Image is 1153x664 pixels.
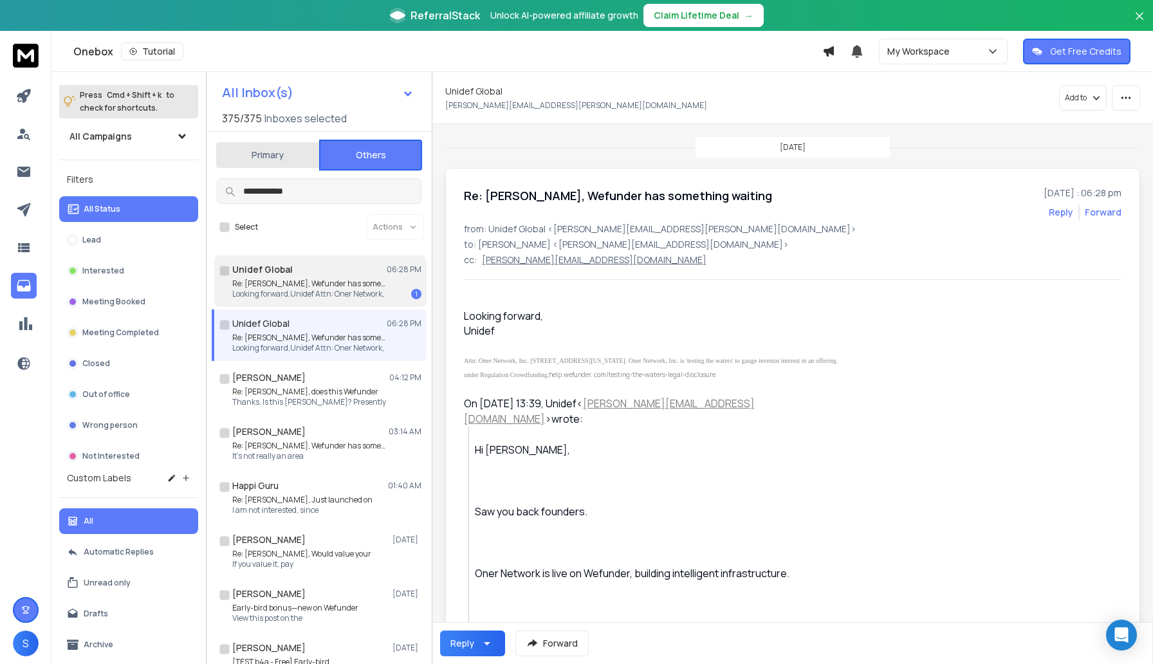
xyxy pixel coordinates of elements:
p: [DATE] : 06:28 pm [1044,187,1121,199]
h1: All Inbox(s) [222,86,293,99]
p: 01:40 AM [388,481,421,491]
h1: Unidef Global [445,85,503,98]
button: Archive [59,632,198,658]
p: Meeting Completed [82,327,159,338]
button: All Status [59,196,198,222]
p: from: Unidef Global <[PERSON_NAME][EMAIL_ADDRESS][PERSON_NAME][DOMAIN_NAME]> [464,223,1121,235]
p: My Workspace [887,45,955,58]
button: Not Interested [59,443,198,469]
h1: [PERSON_NAME] [232,533,306,546]
h3: Custom Labels [67,472,131,484]
div: Forward [1085,206,1121,219]
p: I am not interested, since [232,505,373,515]
button: All Campaigns [59,124,198,149]
p: It's not really an area [232,451,387,461]
p: Automatic Replies [84,547,154,557]
button: Forward [515,631,589,656]
button: Meeting Booked [59,289,198,315]
p: Closed [82,358,110,369]
p: 06:28 PM [387,318,421,329]
p: Interested [82,266,124,276]
div: Open Intercom Messenger [1106,620,1137,650]
p: Early-bird bonus—new on Wefunder [232,603,358,613]
button: Wrong person [59,412,198,438]
button: Get Free Credits [1023,39,1130,64]
button: Close banner [1131,8,1148,39]
span: → [744,9,753,22]
p: Press to check for shortcuts. [80,89,174,115]
p: Thanks. Is this [PERSON_NAME]? Presently [232,397,386,407]
h1: [PERSON_NAME] [232,587,306,600]
button: S [13,631,39,656]
p: [PERSON_NAME][EMAIL_ADDRESS][PERSON_NAME][DOMAIN_NAME] [445,100,707,111]
p: 06:28 PM [387,264,421,275]
button: Automatic Replies [59,539,198,565]
p: Add to [1065,93,1087,103]
div: Oner Network is live on Wefunder, building intelligent infrastructure. [475,566,840,581]
h1: Re: [PERSON_NAME], Wefunder has something waiting [464,187,772,205]
button: Tutorial [121,42,183,60]
button: All Inbox(s) [212,80,424,106]
p: Looking forward,Unidef Attn: Oner Network, [232,289,387,299]
h1: Unidef Global [232,263,293,276]
p: Out of office [82,389,130,400]
button: Closed [59,351,198,376]
p: Meeting Booked [82,297,145,307]
p: to: [PERSON_NAME] <[PERSON_NAME][EMAIL_ADDRESS][DOMAIN_NAME]> [464,238,1121,251]
button: Others [319,140,422,171]
button: Out of office [59,382,198,407]
h3: Inboxes selected [264,111,347,126]
h1: Happi Guru [232,479,279,492]
h1: [PERSON_NAME] [232,641,306,654]
p: [DATE] [392,643,421,653]
p: Re: [PERSON_NAME], Wefunder has something [232,333,387,343]
p: Archive [84,640,113,650]
a: [PERSON_NAME][EMAIL_ADDRESS][DOMAIN_NAME] [464,396,755,426]
p: [DATE] [780,142,806,152]
p: 04:12 PM [389,373,421,383]
p: Re: [PERSON_NAME], Wefunder has something [232,279,387,289]
div: Unidef [464,324,840,338]
p: All [84,516,93,526]
p: [DATE] [392,535,421,545]
button: Unread only [59,570,198,596]
button: Primary [216,141,319,169]
p: Re: [PERSON_NAME], Just launched on [232,495,373,505]
p: Get Free Credits [1050,45,1121,58]
p: 03:14 AM [389,427,421,437]
p: Re: [PERSON_NAME], Wefunder has something [232,441,387,451]
div: Saw you back founders. [475,504,840,519]
div: Hi [PERSON_NAME], [475,442,840,457]
p: View this post on the [232,613,358,623]
span: Cmd + Shift + k [105,88,163,102]
p: Looking forward,Unidef Attn: Oner Network, [232,343,387,353]
button: Reply [1049,206,1073,219]
p: If you value it, pay [232,559,371,569]
button: Reply [440,631,505,656]
h1: [PERSON_NAME] [232,371,306,384]
h1: [PERSON_NAME] [232,425,306,438]
p: Unread only [84,578,131,588]
p: Not Interested [82,451,140,461]
button: Claim Lifetime Deal→ [643,4,764,27]
p: Drafts [84,609,108,619]
div: Onebox [73,42,822,60]
p: Lead [82,235,101,245]
span: ReferralStack [410,8,480,23]
p: Re: [PERSON_NAME], Would value your [232,549,371,559]
div: Looking forward, [464,308,840,324]
span: 375 / 375 [222,111,262,126]
button: Drafts [59,601,198,627]
label: Select [235,222,258,232]
h1: All Campaigns [69,130,132,143]
span: Attn: Oner Network, Inc. [STREET_ADDRESS][US_STATE]. Oner Network, Inc. is 'testing the waters' t... [464,357,838,378]
button: All [59,508,198,534]
p: Re: [PERSON_NAME], does this Wefunder [232,387,386,397]
span: help.wefunder. com/testing-the-waters-legal-disclosure [549,370,715,379]
div: 1 [411,289,421,299]
p: [DATE] [392,589,421,599]
p: All Status [84,204,120,214]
